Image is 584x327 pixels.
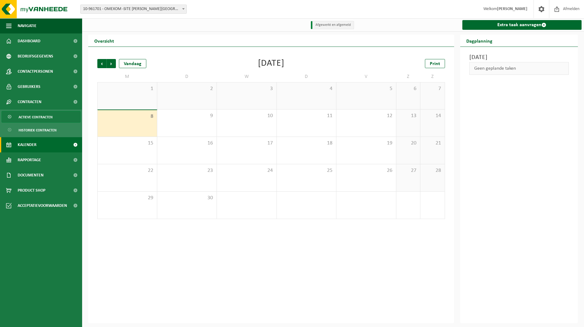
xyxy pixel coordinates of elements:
a: Extra taak aanvragen [462,20,582,30]
div: Geen geplande taken [469,62,569,75]
span: 17 [220,140,273,147]
span: 15 [101,140,154,147]
span: 8 [101,113,154,120]
span: Actieve contracten [19,111,53,123]
span: 9 [160,113,214,119]
td: Z [396,71,421,82]
td: D [157,71,217,82]
span: 20 [399,140,417,147]
span: 16 [160,140,214,147]
span: Documenten [18,168,43,183]
span: Kalender [18,137,36,152]
span: 29 [101,195,154,201]
span: 13 [399,113,417,119]
span: 24 [220,167,273,174]
span: 7 [423,85,441,92]
span: 22 [101,167,154,174]
span: 2 [160,85,214,92]
span: 30 [160,195,214,201]
span: Volgende [107,59,116,68]
td: V [336,71,396,82]
span: Bedrijfsgegevens [18,49,53,64]
span: 19 [339,140,393,147]
span: Dashboard [18,33,40,49]
span: Gebruikers [18,79,40,94]
span: Rapportage [18,152,41,168]
div: Vandaag [119,59,146,68]
span: Product Shop [18,183,45,198]
a: Print [425,59,445,68]
td: W [217,71,277,82]
span: Contactpersonen [18,64,53,79]
span: 4 [280,85,333,92]
span: 25 [280,167,333,174]
span: 28 [423,167,441,174]
li: Afgewerkt en afgemeld [311,21,354,29]
h3: [DATE] [469,53,569,62]
span: 14 [423,113,441,119]
span: 21 [423,140,441,147]
span: Historiek contracten [19,124,57,136]
span: Print [430,61,440,66]
td: Z [420,71,445,82]
span: Vorige [97,59,106,68]
span: Navigatie [18,18,36,33]
span: 26 [339,167,393,174]
span: 10-961701 - OMEXOM -SITE ELIA LINT - LIER [80,5,187,14]
span: 10 [220,113,273,119]
span: 3 [220,85,273,92]
a: Historiek contracten [2,124,81,136]
span: 11 [280,113,333,119]
h2: Dagplanning [460,35,499,47]
div: [DATE] [258,59,284,68]
span: 18 [280,140,333,147]
span: 5 [339,85,393,92]
span: 27 [399,167,417,174]
span: 12 [339,113,393,119]
a: Actieve contracten [2,111,81,123]
td: M [97,71,157,82]
td: D [277,71,337,82]
strong: [PERSON_NAME] [497,7,527,11]
span: Acceptatievoorwaarden [18,198,67,213]
span: 6 [399,85,417,92]
h2: Overzicht [88,35,120,47]
span: 10-961701 - OMEXOM -SITE ELIA LINT - LIER [81,5,186,13]
span: Contracten [18,94,41,110]
span: 23 [160,167,214,174]
span: 1 [101,85,154,92]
